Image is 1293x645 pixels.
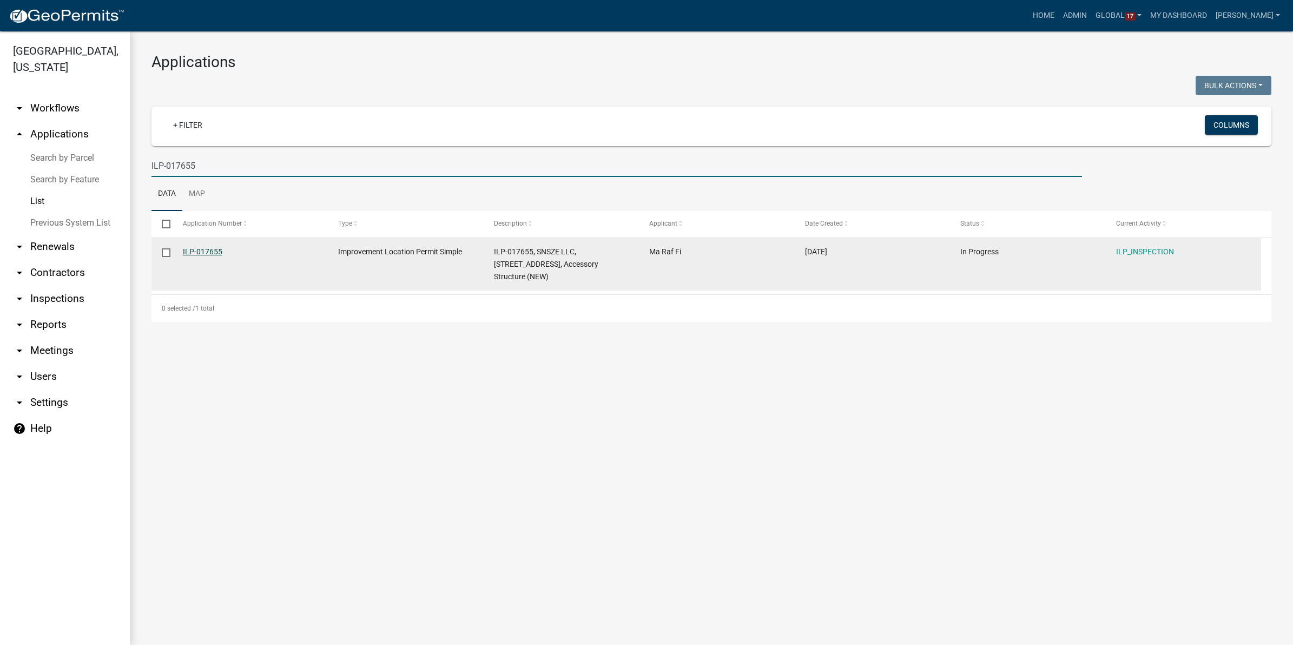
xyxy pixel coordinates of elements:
i: arrow_drop_down [13,102,26,115]
datatable-header-cell: Select [151,211,172,237]
i: arrow_drop_down [13,344,26,357]
span: Status [960,220,979,227]
a: Home [1028,5,1059,26]
a: ILP_INSPECTION [1116,247,1174,256]
button: Bulk Actions [1196,76,1271,95]
i: arrow_drop_down [13,240,26,253]
div: 1 total [151,295,1271,322]
span: Applicant [649,220,677,227]
i: arrow_drop_down [13,318,26,331]
a: Data [151,177,182,212]
span: Ma Raf Fi [649,247,681,256]
input: Search for applications [151,155,1082,177]
i: arrow_drop_down [13,292,26,305]
a: [PERSON_NAME] [1211,5,1284,26]
a: My Dashboard [1146,5,1211,26]
datatable-header-cell: Date Created [794,211,950,237]
a: + Filter [164,115,211,135]
i: arrow_drop_down [13,396,26,409]
i: arrow_drop_down [13,266,26,279]
span: 08/29/2025 [805,247,827,256]
span: Type [338,220,352,227]
datatable-header-cell: Application Number [172,211,328,237]
span: ILP-017655, SNSZE LLC, 11169 N Meridian Rd, Accessory Structure (NEW) [494,247,598,281]
span: In Progress [960,247,999,256]
h3: Applications [151,53,1271,71]
a: ILP-017655 [183,247,222,256]
i: help [13,422,26,435]
span: 17 [1125,12,1136,21]
datatable-header-cell: Applicant [639,211,795,237]
span: 0 selected / [162,305,195,312]
button: Columns [1205,115,1258,135]
datatable-header-cell: Current Activity [1105,211,1261,237]
datatable-header-cell: Type [328,211,484,237]
span: Date Created [805,220,843,227]
span: Improvement Location Permit Simple [338,247,462,256]
i: arrow_drop_down [13,370,26,383]
i: arrow_drop_up [13,128,26,141]
span: Current Activity [1116,220,1161,227]
a: Map [182,177,212,212]
span: Application Number [183,220,242,227]
span: Description [494,220,527,227]
a: Global17 [1091,5,1146,26]
datatable-header-cell: Status [950,211,1106,237]
a: Admin [1059,5,1091,26]
datatable-header-cell: Description [483,211,639,237]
